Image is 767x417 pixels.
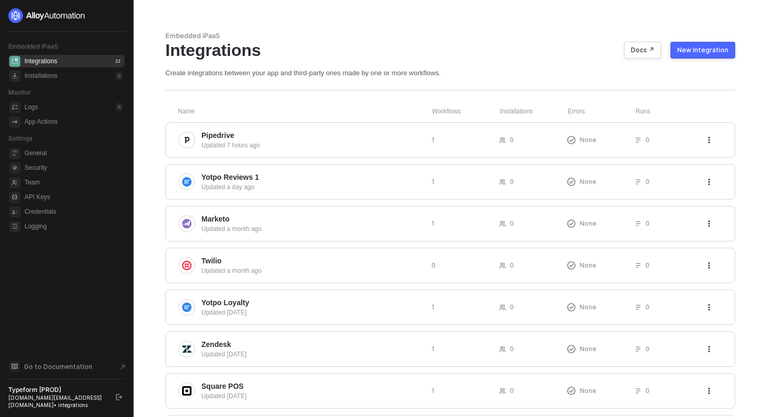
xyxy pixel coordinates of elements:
div: Updated [DATE] [201,308,423,317]
span: icon-exclamation [567,178,576,186]
span: Team [25,176,123,189]
span: None [580,261,596,270]
img: integration-icon [182,386,191,396]
div: 0 [116,103,123,111]
div: Updated a month ago [201,266,423,275]
div: New Integration [677,46,728,54]
span: icon-exclamation [567,136,576,144]
span: icon-exclamation [567,219,576,228]
div: Updated a day ago [201,182,423,192]
div: Installations [500,107,568,116]
span: icon-users [499,179,506,185]
span: icon-users [499,388,506,394]
span: icon-threedots [706,221,712,227]
span: Yotpo Reviews 1 [201,172,259,182]
img: integration-icon [182,261,191,270]
span: 0 [645,386,650,395]
span: icon-list [635,137,641,143]
div: Embedded iPaaS [165,31,735,40]
span: None [580,344,596,353]
span: 0 [510,344,514,353]
span: icon-users [499,221,506,227]
span: None [580,386,596,395]
span: None [580,303,596,311]
span: 1 [432,303,435,311]
span: icon-list [635,388,641,394]
span: icon-list [635,221,641,227]
span: Security [25,161,123,174]
span: 0 [645,303,650,311]
span: icon-threedots [706,137,712,143]
span: 0 [510,177,514,186]
div: Updated [DATE] [201,391,423,401]
div: Updated 7 hours ago [201,141,423,150]
span: credentials [9,206,20,217]
span: 0 [432,261,436,270]
div: Workflows [432,107,500,116]
span: Go to Documentation [24,362,92,371]
span: icon-threedots [706,179,712,185]
span: installations [9,71,20,82]
img: integration-icon [182,219,191,228]
span: None [580,219,596,228]
span: None [580,177,596,186]
span: icon-exclamation [567,303,576,311]
div: Errors [568,107,636,116]
div: 0 [116,72,123,80]
span: icon-users [499,304,506,310]
span: document-arrow [117,362,128,372]
span: Credentials [25,205,123,218]
div: Integrations [165,40,735,60]
span: None [580,135,596,144]
span: Monitor [8,88,31,96]
span: icon-threedots [706,304,712,310]
span: Pipedrive [201,130,234,141]
span: 0 [645,219,650,228]
span: 1 [432,344,435,353]
div: App Actions [25,118,57,126]
span: integrations [9,56,20,67]
span: General [25,147,123,159]
span: 0 [510,386,514,395]
span: 1 [432,219,435,228]
span: Logging [25,220,123,233]
span: 1 [432,386,435,395]
span: Square POS [201,381,244,391]
span: 0 [510,135,514,144]
span: icon-app-actions [9,117,20,128]
div: Name [178,107,432,116]
a: logo [8,8,125,23]
span: api-key [9,192,20,203]
div: 22 [113,57,123,65]
img: integration-icon [182,303,191,312]
span: general [9,148,20,159]
span: Yotpo Loyalty [201,297,249,308]
img: integration-icon [182,135,191,145]
span: 0 [645,135,650,144]
div: Integrations [25,57,57,66]
span: security [9,163,20,173]
div: Docs ↗ [631,46,654,54]
span: icon-users [499,346,506,352]
span: 0 [645,344,650,353]
span: documentation [9,361,20,372]
span: icon-list [635,346,641,352]
span: Embedded iPaaS [8,42,58,50]
span: 0 [510,219,514,228]
span: Twilio [201,256,222,266]
span: icon-exclamation [567,387,576,395]
span: logging [9,221,20,232]
span: icon-users [499,137,506,143]
span: icon-threedots [706,346,712,352]
span: icon-users [499,262,506,269]
span: icon-list [635,304,641,310]
div: Runs [636,107,707,116]
span: API Keys [25,191,123,203]
div: [DOMAIN_NAME][EMAIL_ADDRESS][DOMAIN_NAME] • integrations [8,394,106,409]
span: Zendesk [201,339,231,350]
img: integration-icon [182,344,191,354]
span: icon-threedots [706,388,712,394]
img: logo [8,8,86,23]
span: 0 [510,303,514,311]
span: team [9,177,20,188]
